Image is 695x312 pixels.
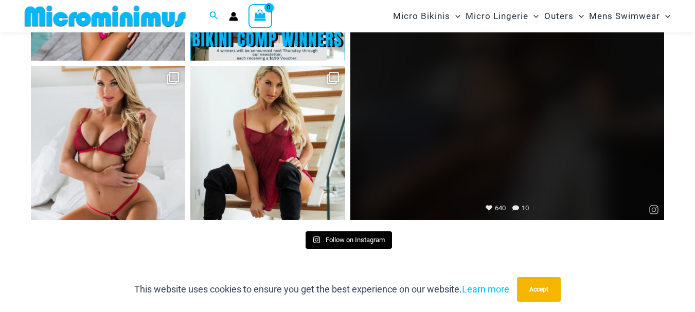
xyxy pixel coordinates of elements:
nav: Site Navigation [389,2,674,31]
a: Micro BikinisMenu ToggleMenu Toggle [390,3,463,29]
span: Follow on Instagram [326,236,385,244]
img: MM SHOP LOGO FLAT [21,5,190,28]
a: Instagram [645,195,663,220]
span: 10 [512,204,529,212]
span: Micro Bikinis [393,3,450,29]
span: 640 [486,204,506,212]
a: Search icon link [209,10,219,23]
a: Micro LingerieMenu ToggleMenu Toggle [463,3,541,29]
span: Menu Toggle [528,3,539,29]
a: Instagram Follow on Instagram [306,231,392,249]
a: Mens SwimwearMenu ToggleMenu Toggle [586,3,673,29]
span: Outers [544,3,574,29]
a: View Shopping Cart, empty [248,4,272,28]
svg: Instagram [649,205,659,215]
svg: Instagram [313,236,320,244]
span: Mens Swimwear [589,3,660,29]
a: Account icon link [229,12,238,21]
span: Micro Lingerie [466,3,528,29]
p: This website uses cookies to ensure you get the best experience on our website. [134,282,509,297]
span: Menu Toggle [660,3,670,29]
a: OutersMenu ToggleMenu Toggle [542,3,586,29]
a: Learn more [462,284,509,295]
span: Menu Toggle [574,3,584,29]
button: Accept [517,277,561,302]
span: Menu Toggle [450,3,460,29]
